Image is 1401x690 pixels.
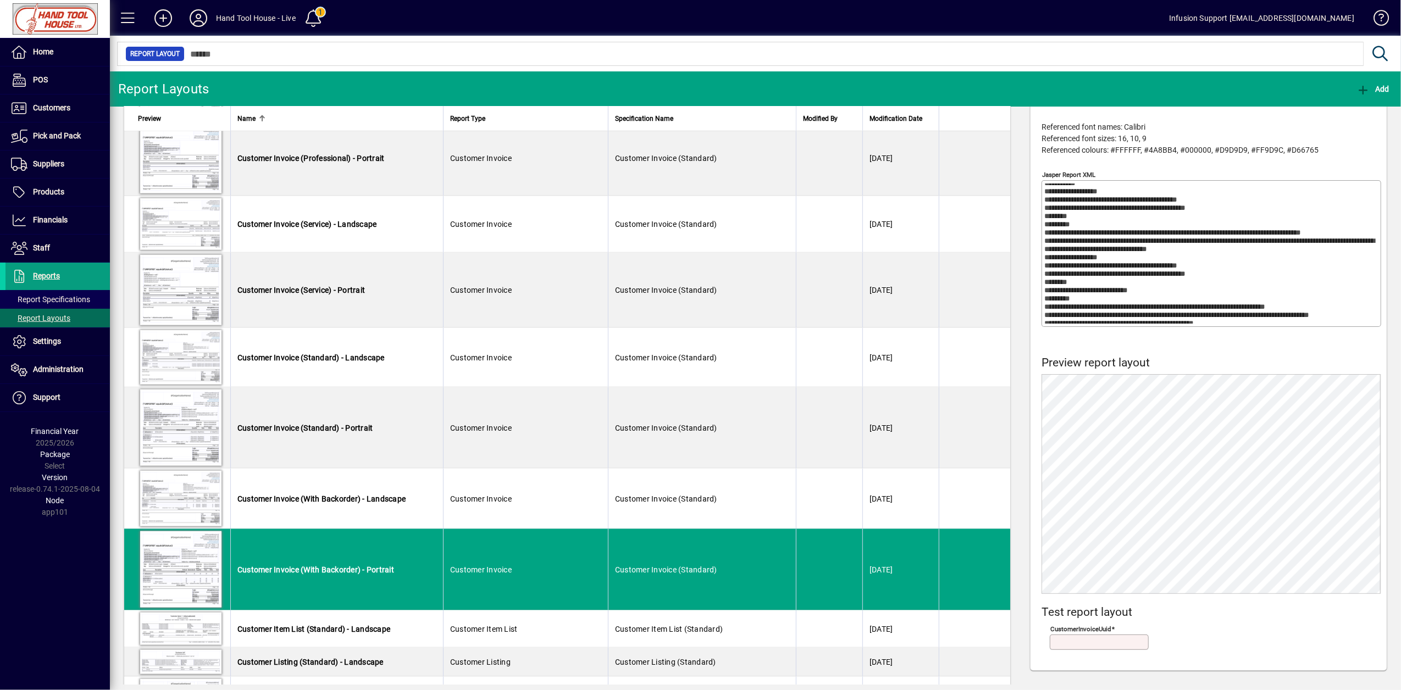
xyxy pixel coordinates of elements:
h4: Test report layout [1042,605,1381,619]
span: Customer Invoice (Standard) [615,154,717,163]
h4: Preview report layout [1042,356,1381,370]
a: Financials [5,207,110,234]
span: Reports [33,271,60,280]
span: Customer Invoice (With Backorder) - Portrait [237,565,394,574]
span: Financial Year [31,427,79,436]
span: Customers [33,103,70,112]
span: Customer Invoice (Standard) [615,494,717,503]
span: Customer Invoice (Standard) - Portrait [237,424,373,432]
span: POS [33,75,48,84]
span: Customer Invoice [450,220,512,229]
button: Add [1354,79,1392,99]
span: Administration [33,365,84,374]
a: Report Layouts [5,309,110,327]
td: [DATE] [862,121,939,196]
a: Pick and Pack [5,123,110,150]
td: [DATE] [862,469,939,529]
span: Customer Listing (Standard) - Landscape [237,658,384,666]
td: [DATE] [862,610,939,648]
span: Customer Invoice [450,565,512,574]
td: [DATE] [862,253,939,328]
button: Profile [181,8,216,28]
span: Customer Invoice (Service) - Landscape [237,220,377,229]
span: Customer Item List [450,625,518,633]
span: Modification Date [870,113,922,125]
span: Customer Item List (Standard) [615,625,723,633]
span: Customer Invoice (Service) - Portrait [237,286,365,294]
span: Support [33,393,60,402]
mat-label: Jasper Report XML [1042,171,1095,179]
mat-label: customerInvoiceUuid [1050,625,1111,633]
span: Suppliers [33,159,64,168]
a: Staff [5,235,110,262]
span: Customer Listing (Standard) [615,658,716,666]
span: Name [237,113,256,125]
a: Support [5,384,110,411]
span: Referenced colours: #FFFFFF, #4A8BB4, #000000, #D9D9D9, #FF9D9C, #D66765 [1042,146,1319,154]
span: Customer Invoice (With Backorder) - Landscape [237,494,406,503]
div: Modification Date [870,113,932,125]
div: Report Type [450,113,601,125]
span: Customer Invoice (Standard) [615,565,717,574]
span: Customer Invoice (Standard) [615,286,717,294]
span: Settings [33,337,61,346]
span: Report Type [450,113,485,125]
span: Customer Invoice (Standard) - Landscape [237,353,385,362]
a: Knowledge Base [1365,2,1387,38]
span: Customer Invoice [450,494,512,503]
span: Customer Invoice (Standard) [615,353,717,362]
span: Referenced font names: Calibri [1042,123,1145,131]
span: Add [1356,85,1389,93]
a: Home [5,38,110,66]
span: Customer Invoice (Standard) [615,220,717,229]
a: Suppliers [5,151,110,178]
span: Node [46,496,64,505]
span: Staff [33,243,50,252]
span: Report Layout [130,48,180,59]
span: Report Layouts [11,314,70,322]
span: Preview [138,113,161,125]
span: Referenced font sizes: 16, 10, 9 [1042,134,1147,143]
div: Hand Tool House - Live [216,9,296,27]
div: Specification Name [615,113,789,125]
a: Settings [5,328,110,355]
span: Customer Invoice (Professional) - Portrait [237,154,385,163]
span: Financials [33,215,68,224]
td: [DATE] [862,387,939,469]
span: Version [42,473,68,482]
div: Name [237,113,436,125]
div: Infusion Support [EMAIL_ADDRESS][DOMAIN_NAME] [1169,9,1354,27]
span: Customer Invoice [450,424,512,432]
a: Customers [5,94,110,122]
button: Add [146,8,181,28]
div: Report Layouts [118,80,209,98]
span: Home [33,47,53,56]
span: Modified By [803,113,838,125]
span: Report Specifications [11,295,90,304]
a: Administration [5,356,110,383]
a: Products [5,179,110,206]
td: [DATE] [862,196,939,253]
span: Customer Item List (Standard) - Landscape [237,625,390,633]
td: [DATE] [862,328,939,387]
span: Customer Listing [450,658,511,666]
span: Customer Invoice [450,154,512,163]
td: [DATE] [862,648,939,677]
a: Report Specifications [5,290,110,309]
span: Products [33,187,64,196]
span: Package [40,450,70,459]
span: Customer Invoice [450,353,512,362]
span: Customer Invoice [450,286,512,294]
a: POS [5,66,110,94]
td: [DATE] [862,529,939,610]
span: Specification Name [615,113,673,125]
span: Customer Invoice (Standard) [615,424,717,432]
span: Pick and Pack [33,131,81,140]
